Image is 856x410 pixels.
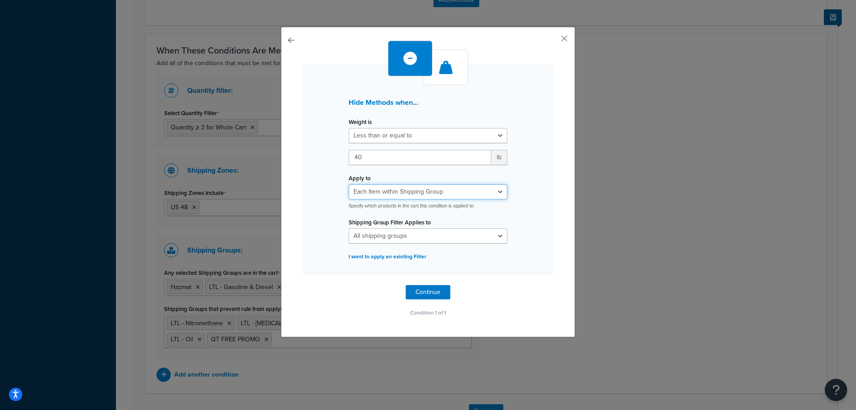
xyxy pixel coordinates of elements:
button: Continue [406,285,450,299]
label: Weight is [349,119,372,125]
p: Condition 1 of 1 [304,306,552,319]
label: Shipping Group Filter Applies to [349,219,431,226]
span: lb [491,150,507,165]
p: Specify which products in the cart this condition is applied to [349,203,507,209]
label: Apply to [349,175,370,182]
p: I want to apply an existing Filter [349,250,507,263]
h3: Hide Methods when... [349,99,507,107]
